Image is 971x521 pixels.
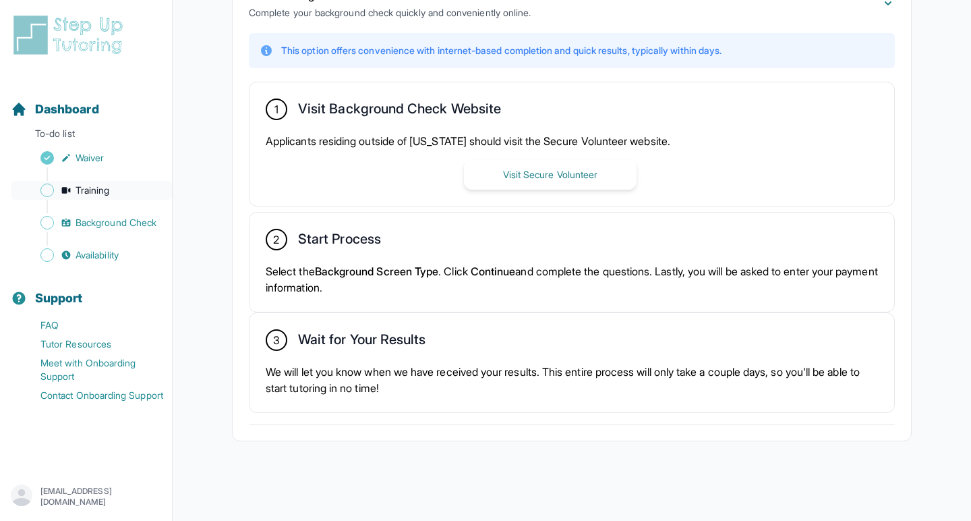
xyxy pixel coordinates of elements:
[35,289,83,308] span: Support
[471,265,516,278] span: Continue
[281,44,722,57] p: This option offers convenience with internet-based completion and quick results, typically within...
[5,267,167,313] button: Support
[5,78,167,124] button: Dashboard
[76,216,156,229] span: Background Check
[76,151,104,165] span: Waiver
[298,101,501,122] h2: Visit Background Check Website
[266,364,878,396] p: We will let you know when we have received your results. This entire process will only take a cou...
[266,263,878,296] p: Select the . Click and complete the questions. Lastly, you will be asked to enter your payment in...
[298,231,381,252] h2: Start Process
[76,248,119,262] span: Availability
[464,167,637,181] a: Visit Secure Volunteer
[11,316,172,335] a: FAQ
[76,184,110,197] span: Training
[11,485,161,509] button: [EMAIL_ADDRESS][DOMAIN_NAME]
[40,486,161,508] p: [EMAIL_ADDRESS][DOMAIN_NAME]
[11,148,172,167] a: Waiver
[5,127,167,146] p: To-do list
[464,160,637,190] button: Visit Secure Volunteer
[11,335,172,354] a: Tutor Resources
[35,100,99,119] span: Dashboard
[11,181,172,200] a: Training
[11,386,172,405] a: Contact Onboarding Support
[11,13,131,57] img: logo
[11,354,172,386] a: Meet with Onboarding Support
[249,6,531,20] p: Complete your background check quickly and conveniently online.
[11,246,172,265] a: Availability
[273,231,279,248] span: 2
[274,101,278,117] span: 1
[11,100,99,119] a: Dashboard
[273,332,280,348] span: 3
[266,133,878,149] p: Applicants residing outside of [US_STATE] should visit the Secure Volunteer website.
[298,331,425,353] h2: Wait for Your Results
[11,213,172,232] a: Background Check
[315,265,439,278] span: Background Screen Type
